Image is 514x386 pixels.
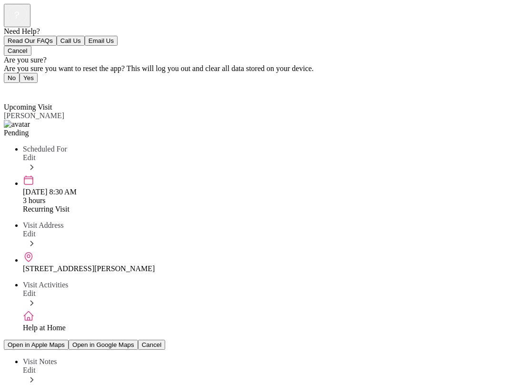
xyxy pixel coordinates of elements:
span: Edit [23,366,36,374]
span: Visit Activities [23,281,68,289]
button: Email Us [85,36,118,46]
div: Need Help? [4,27,510,36]
span: Visit Address [23,221,64,229]
span: Upcoming Visit [4,103,52,111]
div: 3 hours [23,196,510,205]
span: Visit Notes [23,357,57,366]
div: Help at Home [23,324,510,332]
button: Open in Apple Maps [4,340,69,350]
div: [STREET_ADDRESS][PERSON_NAME] [23,264,510,273]
div: Recurring Visit [23,205,510,213]
div: Are you sure you want to reset the app? This will log you out and clear all data stored on your d... [4,64,510,73]
span: Scheduled For [23,145,67,153]
button: Yes [20,73,38,83]
button: Cancel [4,46,31,56]
button: Open in Google Maps [69,340,138,350]
div: Are you sure? [4,56,510,64]
img: avatar [4,120,30,129]
button: Call Us [57,36,85,46]
div: [DATE] 8:30 AM [23,188,510,196]
span: Edit [23,289,36,297]
span: Edit [23,230,36,238]
span: Back [10,86,25,94]
span: Edit [23,153,36,162]
button: No [4,73,20,83]
span: [PERSON_NAME] [4,112,64,120]
button: Cancel [138,340,166,350]
a: Back [4,86,25,94]
div: Pending [4,129,510,137]
button: Read Our FAQs [4,36,57,46]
